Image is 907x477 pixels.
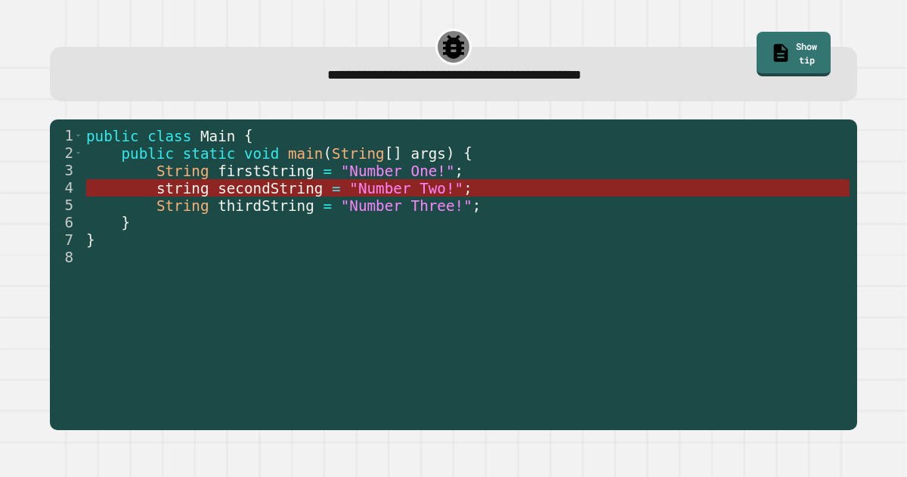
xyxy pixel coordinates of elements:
span: main [288,145,323,163]
span: void [244,145,279,163]
a: Show tip [757,32,831,76]
span: public [86,128,139,145]
span: args [411,145,446,163]
span: secondString [218,180,323,197]
span: String [156,163,209,180]
span: Toggle code folding, rows 1 through 7 [74,127,82,144]
span: "Number One!" [341,163,455,180]
div: 3 [50,162,83,179]
span: String [332,145,385,163]
div: 7 [50,231,83,249]
span: string [156,180,209,197]
span: class [147,128,191,145]
span: Main [200,128,235,145]
span: firstString [218,163,314,180]
span: "Number Three!" [341,197,472,215]
span: static [183,145,236,163]
div: 8 [50,249,83,266]
span: public [121,145,174,163]
span: thirdString [218,197,314,215]
div: 4 [50,179,83,197]
div: 1 [50,127,83,144]
span: String [156,197,209,215]
div: 6 [50,214,83,231]
span: "Number Two!" [349,180,463,197]
div: 5 [50,197,83,214]
span: = [323,163,332,180]
span: = [323,197,332,215]
span: = [332,180,341,197]
div: 2 [50,144,83,162]
span: Toggle code folding, rows 2 through 6 [74,144,82,162]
